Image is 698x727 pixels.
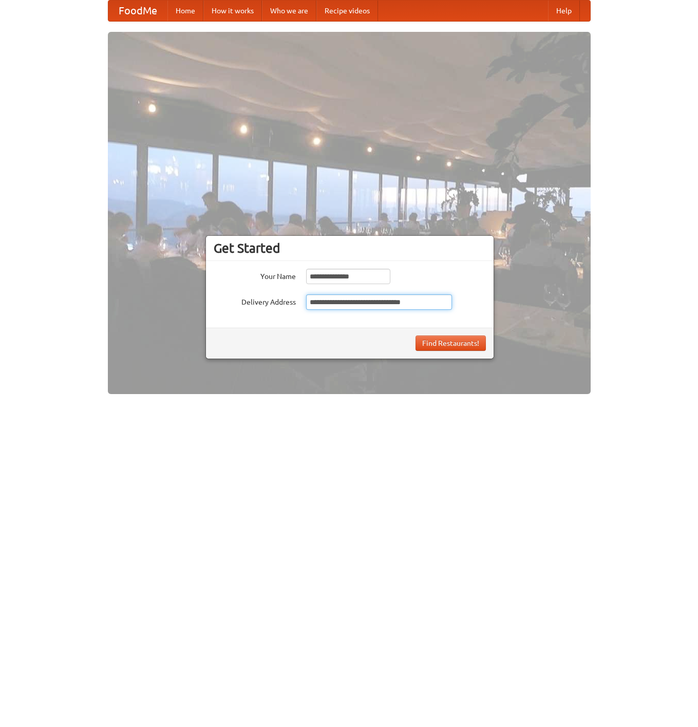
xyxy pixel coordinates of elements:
a: Who we are [262,1,316,21]
a: Help [548,1,580,21]
button: Find Restaurants! [416,335,486,351]
a: How it works [203,1,262,21]
label: Your Name [214,269,296,282]
a: Recipe videos [316,1,378,21]
a: FoodMe [108,1,167,21]
a: Home [167,1,203,21]
h3: Get Started [214,240,486,256]
label: Delivery Address [214,294,296,307]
